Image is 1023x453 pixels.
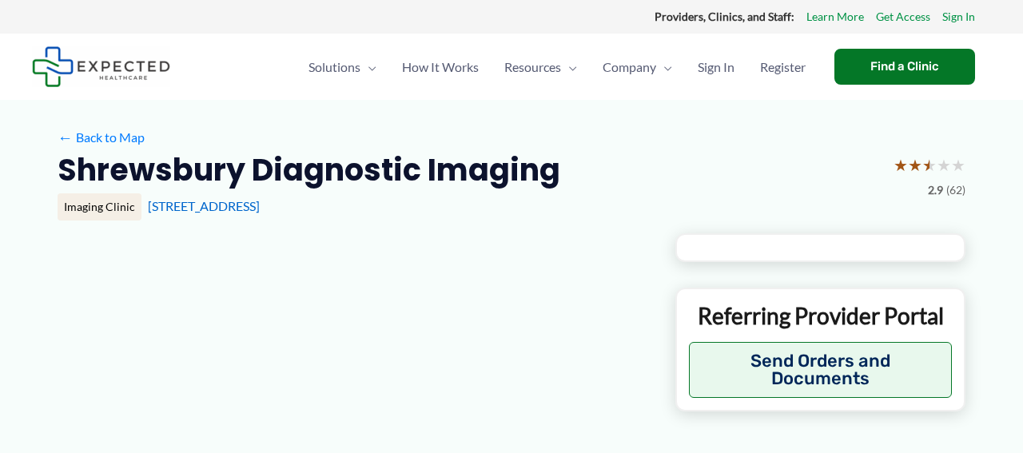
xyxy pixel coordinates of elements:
p: Referring Provider Portal [689,301,952,330]
a: SolutionsMenu Toggle [296,39,389,95]
h2: Shrewsbury Diagnostic Imaging [58,150,560,189]
strong: Providers, Clinics, and Staff: [655,10,794,23]
img: Expected Healthcare Logo - side, dark font, small [32,46,170,87]
a: CompanyMenu Toggle [590,39,685,95]
span: (62) [946,180,965,201]
span: Menu Toggle [561,39,577,95]
a: ResourcesMenu Toggle [492,39,590,95]
span: ← [58,129,73,145]
span: ★ [908,150,922,180]
span: ★ [894,150,908,180]
a: Sign In [942,6,975,27]
a: Get Access [876,6,930,27]
a: Find a Clinic [834,49,975,85]
nav: Primary Site Navigation [296,39,818,95]
a: [STREET_ADDRESS] [148,198,260,213]
span: Menu Toggle [656,39,672,95]
span: ★ [937,150,951,180]
a: How It Works [389,39,492,95]
span: Menu Toggle [360,39,376,95]
a: Learn More [806,6,864,27]
a: Register [747,39,818,95]
span: Sign In [698,39,734,95]
a: Sign In [685,39,747,95]
span: How It Works [402,39,479,95]
div: Imaging Clinic [58,193,141,221]
span: Solutions [308,39,360,95]
span: ★ [951,150,965,180]
button: Send Orders and Documents [689,342,952,398]
span: Register [760,39,806,95]
span: 2.9 [928,180,943,201]
span: Company [603,39,656,95]
span: Resources [504,39,561,95]
a: ←Back to Map [58,125,145,149]
span: ★ [922,150,937,180]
